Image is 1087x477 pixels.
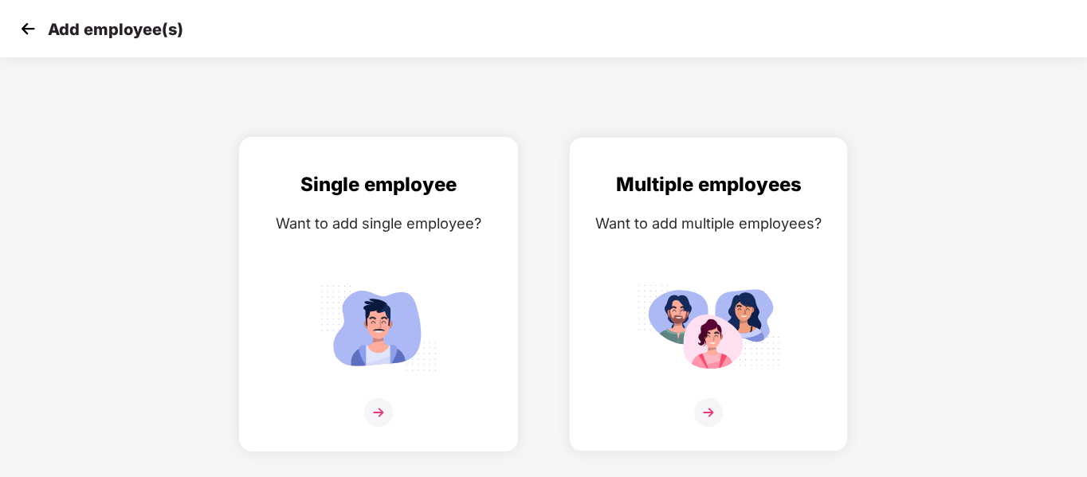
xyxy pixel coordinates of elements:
[256,170,501,200] div: Single employee
[16,17,40,41] img: svg+xml;base64,PHN2ZyB4bWxucz0iaHR0cDovL3d3dy53My5vcmcvMjAwMC9zdmciIHdpZHRoPSIzMCIgaGVpZ2h0PSIzMC...
[586,212,831,235] div: Want to add multiple employees?
[256,212,501,235] div: Want to add single employee?
[307,278,450,377] img: svg+xml;base64,PHN2ZyB4bWxucz0iaHR0cDovL3d3dy53My5vcmcvMjAwMC9zdmciIGlkPSJTaW5nbGVfZW1wbG95ZWUiIH...
[694,398,723,427] img: svg+xml;base64,PHN2ZyB4bWxucz0iaHR0cDovL3d3dy53My5vcmcvMjAwMC9zdmciIHdpZHRoPSIzNiIgaGVpZ2h0PSIzNi...
[637,278,780,377] img: svg+xml;base64,PHN2ZyB4bWxucz0iaHR0cDovL3d3dy53My5vcmcvMjAwMC9zdmciIGlkPSJNdWx0aXBsZV9lbXBsb3llZS...
[586,170,831,200] div: Multiple employees
[48,20,183,39] p: Add employee(s)
[364,398,393,427] img: svg+xml;base64,PHN2ZyB4bWxucz0iaHR0cDovL3d3dy53My5vcmcvMjAwMC9zdmciIHdpZHRoPSIzNiIgaGVpZ2h0PSIzNi...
